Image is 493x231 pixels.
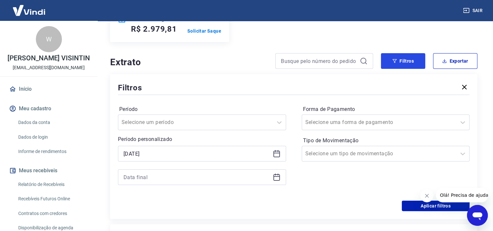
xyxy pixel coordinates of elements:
[36,26,62,52] div: W
[467,205,488,226] iframe: Botão para abrir a janela de mensagens
[402,201,470,211] button: Aplicar filtros
[381,53,425,69] button: Filtros
[8,0,50,20] img: Vindi
[118,83,142,93] h5: Filtros
[123,172,270,182] input: Data final
[119,105,285,113] label: Período
[462,5,485,17] button: Sair
[123,149,270,159] input: Data inicial
[16,192,90,206] a: Recebíveis Futuros Online
[187,28,221,34] a: Solicitar Saque
[13,64,85,71] p: [EMAIL_ADDRESS][DOMAIN_NAME]
[16,145,90,158] a: Informe de rendimentos
[8,82,90,96] a: Início
[8,163,90,178] button: Meus recebíveis
[131,24,177,34] h5: R$ 2.979,81
[16,116,90,129] a: Dados da conta
[4,5,55,10] span: Olá! Precisa de ajuda?
[16,131,90,144] a: Dados de login
[7,55,90,62] p: [PERSON_NAME] VISINTIN
[16,207,90,220] a: Contratos com credores
[281,56,357,66] input: Busque pelo número do pedido
[433,53,477,69] button: Exportar
[110,56,268,69] h4: Extrato
[118,135,286,143] p: Período personalizado
[303,137,469,145] label: Tipo de Movimentação
[303,105,469,113] label: Forma de Pagamento
[436,188,488,202] iframe: Mensagem da empresa
[420,189,433,202] iframe: Fechar mensagem
[16,178,90,191] a: Relatório de Recebíveis
[8,101,90,116] button: Meu cadastro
